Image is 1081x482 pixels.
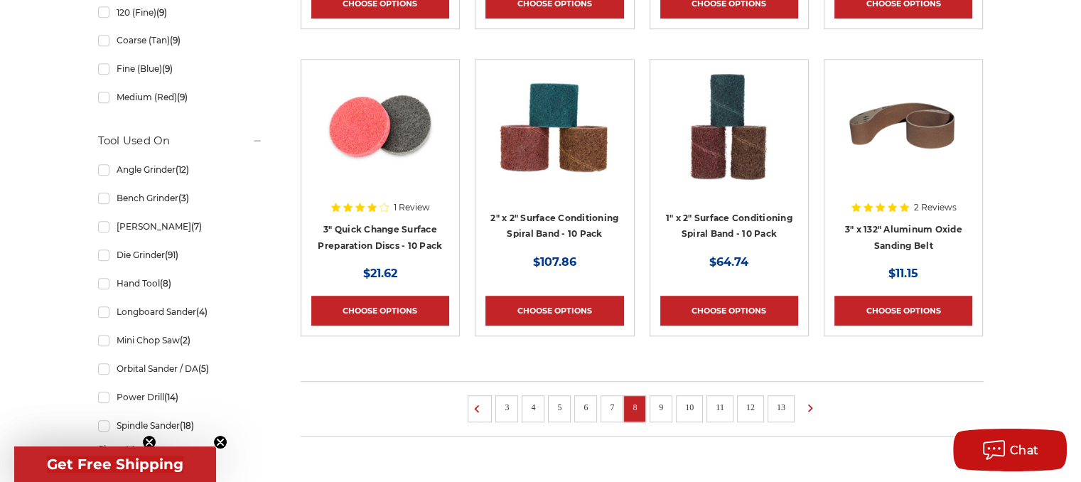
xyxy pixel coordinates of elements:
div: Get Free ShippingClose teaser [14,446,216,482]
a: Choose Options [485,296,623,326]
span: (14) [163,392,178,402]
h5: Tool Used On [98,132,263,149]
span: $64.74 [709,255,748,269]
span: $21.62 [363,267,397,280]
span: (18) [179,420,193,431]
a: Choose Options [660,296,798,326]
a: 2" x 2" Surface Conditioning Spiral Band - 10 Pack [490,213,618,240]
a: 13 [772,400,790,415]
a: 1" x 2" Surface Conditioning Spiral Band - 10 Pack [666,213,792,240]
button: Close teaser [213,435,227,449]
a: 3" Quick Change Surface Preparation Discs - 10 Pack [318,224,442,251]
a: Orbital Sander / DA [98,356,263,381]
a: Hand Tool [98,271,263,296]
a: 3" x 132" Aluminum Oxide Sanding Belt [834,70,972,208]
a: 5 [552,400,566,415]
button: Close teaser [142,435,156,449]
a: 9 [654,400,668,415]
a: Die Grinder [98,242,263,267]
span: (8) [159,278,171,289]
a: Fine (Blue) [98,56,263,81]
a: 10 [680,400,699,415]
a: 3" x 132" Aluminum Oxide Sanding Belt [845,224,962,251]
a: Choose Options [834,296,972,326]
img: 1" x 2" Scotch Brite Spiral Band [672,70,786,183]
span: (9) [161,63,172,74]
a: Longboard Sander [98,299,263,324]
a: 3 inch surface preparation discs [311,70,449,208]
span: $11.15 [888,267,918,280]
a: 6 [579,400,593,415]
a: Medium (Red) [98,85,263,109]
a: 4 [526,400,540,415]
img: 3" x 132" Aluminum Oxide Sanding Belt [846,70,960,183]
a: 3 [500,400,514,415]
img: 2" x 2" Scotch Brite Spiral Band [498,70,611,183]
a: 7 [605,400,619,415]
a: 2" x 2" Scotch Brite Spiral Band [485,70,623,208]
img: 3 inch surface preparation discs [323,70,437,183]
a: 1" x 2" Scotch Brite Spiral Band [660,70,798,208]
a: 8 [628,400,642,415]
span: $107.86 [533,255,576,269]
span: 2 Reviews [914,203,957,212]
span: (4) [195,306,207,317]
a: Bench Grinder [98,186,263,210]
span: (5) [198,363,208,374]
a: Coarse (Tan) [98,28,263,53]
span: (7) [190,221,201,232]
span: (91) [164,250,178,260]
span: Chat [1010,444,1039,457]
span: (12) [175,164,188,175]
a: [PERSON_NAME] [98,214,263,239]
a: Power Drill [98,385,263,409]
a: Mini Chop Saw [98,328,263,353]
span: (2) [179,335,190,346]
span: (9) [156,7,166,18]
span: Show More [98,442,149,456]
a: 11 [711,400,729,415]
a: Spindle Sander [98,413,263,438]
span: (9) [169,35,180,45]
span: Get Free Shipping [47,456,183,473]
a: Choose Options [311,296,449,326]
a: 12 [741,400,760,415]
span: (3) [178,193,188,203]
span: 1 Review [394,203,430,212]
a: Angle Grinder [98,157,263,182]
button: Chat [953,429,1067,471]
span: (9) [176,92,187,102]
